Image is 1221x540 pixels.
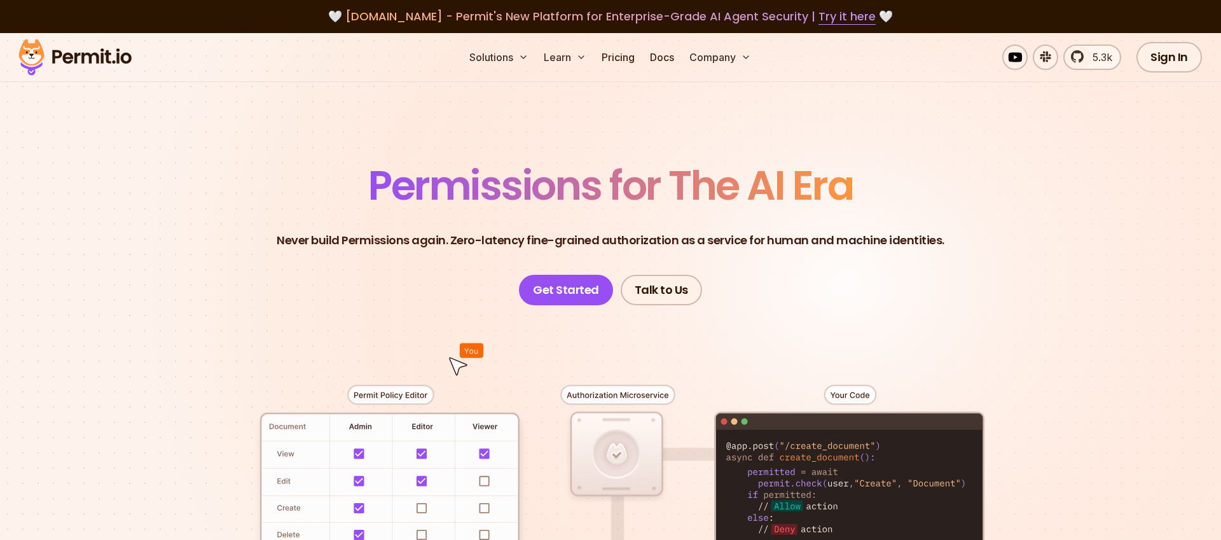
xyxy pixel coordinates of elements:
div: 🤍 🤍 [31,8,1190,25]
span: Permissions for The AI Era [368,157,853,214]
p: Never build Permissions again. Zero-latency fine-grained authorization as a service for human and... [277,232,944,249]
span: 5.3k [1085,50,1112,65]
a: Try it here [818,8,876,25]
button: Company [684,45,756,70]
a: 5.3k [1063,45,1121,70]
button: Solutions [464,45,534,70]
a: Get Started [519,275,613,305]
a: Pricing [597,45,640,70]
span: [DOMAIN_NAME] - Permit's New Platform for Enterprise-Grade AI Agent Security | [345,8,876,24]
button: Learn [539,45,591,70]
a: Sign In [1136,42,1202,73]
img: Permit logo [13,36,137,79]
a: Talk to Us [621,275,702,305]
a: Docs [645,45,679,70]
